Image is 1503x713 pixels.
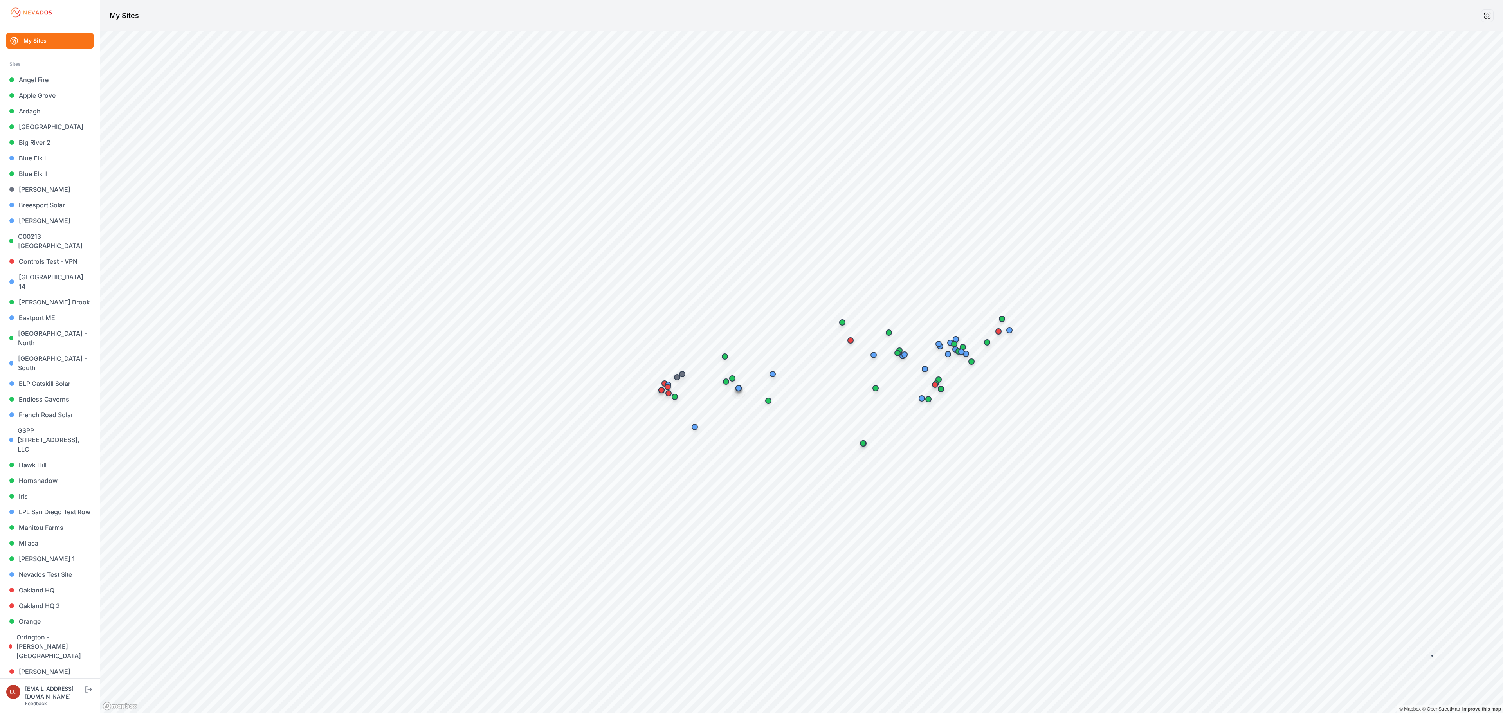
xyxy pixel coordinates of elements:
[897,347,912,362] div: Map marker
[674,366,690,382] div: Map marker
[6,376,94,391] a: ELP Catskill Solar
[6,520,94,535] a: Manitou Farms
[1462,706,1501,712] a: Map feedback
[25,685,84,700] div: [EMAIL_ADDRESS][DOMAIN_NAME]
[6,664,94,679] a: [PERSON_NAME]
[6,582,94,598] a: Oakland HQ
[921,391,936,407] div: Map marker
[927,377,943,393] div: Map marker
[955,339,971,355] div: Map marker
[866,347,881,363] div: Map marker
[931,372,946,387] div: Map marker
[6,614,94,629] a: Orange
[6,504,94,520] a: LPL San Diego Test Row
[953,344,969,360] div: Map marker
[1399,706,1421,712] a: Mapbox
[6,119,94,135] a: [GEOGRAPHIC_DATA]
[718,374,734,389] div: Map marker
[843,333,858,348] div: Map marker
[6,423,94,457] a: GSPP [STREET_ADDRESS], LLC
[1002,322,1017,338] div: Map marker
[991,324,1006,339] div: Map marker
[731,380,746,396] div: Map marker
[6,629,94,664] a: Orrington - [PERSON_NAME][GEOGRAPHIC_DATA]
[6,166,94,182] a: Blue Elk II
[6,685,20,699] img: luke.beaumont@nevados.solar
[892,343,907,358] div: Map marker
[979,335,995,350] div: Map marker
[6,488,94,504] a: Iris
[765,366,780,382] div: Map marker
[6,598,94,614] a: Oakland HQ 2
[100,31,1503,713] canvas: Map
[6,326,94,351] a: [GEOGRAPHIC_DATA] - North
[994,311,1010,327] div: Map marker
[940,346,956,362] div: Map marker
[6,182,94,197] a: [PERSON_NAME]
[660,377,676,393] div: Map marker
[6,535,94,551] a: Milaca
[9,6,53,19] img: Nevados
[657,376,672,391] div: Map marker
[6,269,94,294] a: [GEOGRAPHIC_DATA] 14
[6,229,94,254] a: C00213 [GEOGRAPHIC_DATA]
[6,551,94,567] a: [PERSON_NAME] 1
[717,349,733,364] div: Map marker
[890,345,905,361] div: Map marker
[6,135,94,150] a: Big River 2
[6,407,94,423] a: French Road Solar
[6,254,94,269] a: Controls Test - VPN
[660,379,676,395] div: Map marker
[103,702,137,711] a: Mapbox logo
[724,371,740,386] div: Map marker
[6,310,94,326] a: Eastport ME
[654,382,669,398] div: Map marker
[948,331,964,347] div: Map marker
[6,391,94,407] a: Endless Caverns
[868,380,883,396] div: Map marker
[761,393,776,409] div: Map marker
[914,391,930,406] div: Map marker
[6,567,94,582] a: Nevados Test Site
[6,150,94,166] a: Blue Elk I
[6,473,94,488] a: Hornshadow
[917,361,933,377] div: Map marker
[6,294,94,310] a: [PERSON_NAME] Brook
[6,33,94,49] a: My Sites
[110,10,139,21] h1: My Sites
[881,325,897,340] div: Map marker
[855,436,871,451] div: Map marker
[6,103,94,119] a: Ardagh
[964,354,979,369] div: Map marker
[687,419,703,435] div: Map marker
[669,369,685,385] div: Map marker
[931,336,946,352] div: Map marker
[6,213,94,229] a: [PERSON_NAME]
[946,336,962,352] div: Map marker
[9,59,90,69] div: Sites
[928,376,944,391] div: Map marker
[6,88,94,103] a: Apple Grove
[6,351,94,376] a: [GEOGRAPHIC_DATA] - South
[25,700,47,706] a: Feedback
[1422,706,1460,712] a: OpenStreetMap
[6,197,94,213] a: Breesport Solar
[6,457,94,473] a: Hawk Hill
[943,335,958,351] div: Map marker
[6,72,94,88] a: Angel Fire
[834,315,850,330] div: Map marker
